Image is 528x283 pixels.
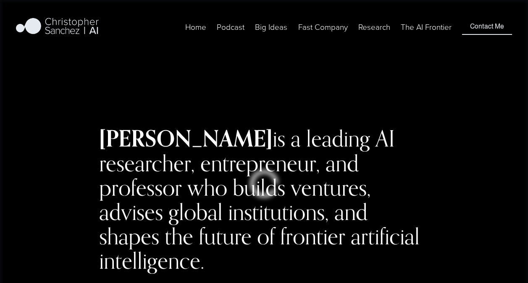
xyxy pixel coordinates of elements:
[217,21,244,33] a: Podcast
[358,21,390,33] a: folder dropdown
[462,19,512,35] a: Contact Me
[255,21,287,33] span: Big Ideas
[99,124,273,152] strong: [PERSON_NAME]
[185,21,206,33] a: Home
[298,21,348,33] span: Fast Company
[16,16,99,37] img: Christopher Sanchez | AI
[255,21,287,33] a: folder dropdown
[99,126,428,273] h2: is a leading AI researcher, entrepreneur, and professor who builds ventures, advises global insti...
[358,21,390,33] span: Research
[298,21,348,33] a: folder dropdown
[401,21,452,33] a: The AI Frontier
